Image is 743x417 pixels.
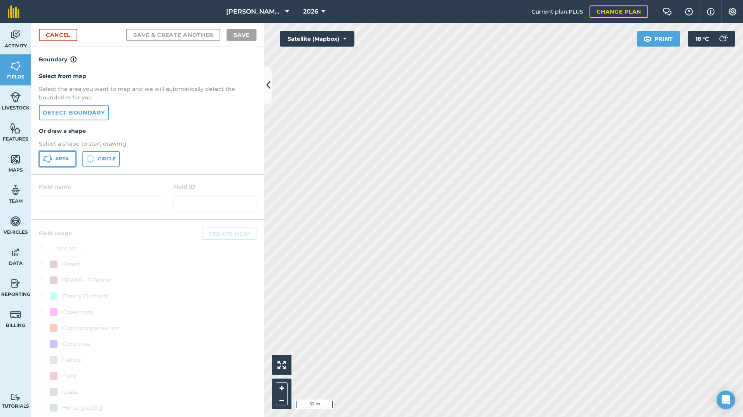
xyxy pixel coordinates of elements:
button: Print [637,31,680,47]
img: svg+xml;base64,PD94bWwgdmVyc2lvbj0iMS4wIiBlbmNvZGluZz0idXRmLTgiPz4KPCEtLSBHZW5lcmF0b3I6IEFkb2JlIE... [10,91,21,103]
span: Circle [98,156,116,162]
button: Satellite (Mapbox) [280,31,354,47]
img: svg+xml;base64,PHN2ZyB4bWxucz0iaHR0cDovL3d3dy53My5vcmcvMjAwMC9zdmciIHdpZHRoPSI1NiIgaGVpZ2h0PSI2MC... [10,122,21,134]
button: 18 °C [688,31,735,47]
p: Select the area you want to map and we will automatically detect the boundaries for you [39,85,256,102]
img: fieldmargin Logo [8,5,19,18]
span: Current plan : PLUS [532,7,583,16]
h4: Select from map [39,72,256,80]
img: svg+xml;base64,PD94bWwgdmVyc2lvbj0iMS4wIiBlbmNvZGluZz0idXRmLTgiPz4KPCEtLSBHZW5lcmF0b3I6IEFkb2JlIE... [10,29,21,41]
img: A question mark icon [684,8,694,16]
img: svg+xml;base64,PD94bWwgdmVyc2lvbj0iMS4wIiBlbmNvZGluZz0idXRmLTgiPz4KPCEtLSBHZW5lcmF0b3I6IEFkb2JlIE... [10,184,21,196]
span: [PERSON_NAME] & SONS (MILL HOUSE) [226,7,282,16]
a: Detect boundary [39,105,109,120]
img: svg+xml;base64,PD94bWwgdmVyc2lvbj0iMS4wIiBlbmNvZGluZz0idXRmLTgiPz4KPCEtLSBHZW5lcmF0b3I6IEFkb2JlIE... [715,31,731,47]
button: Area [39,151,76,167]
button: – [276,394,288,405]
button: Circle [82,151,120,167]
img: svg+xml;base64,PD94bWwgdmVyc2lvbj0iMS4wIiBlbmNvZGluZz0idXRmLTgiPz4KPCEtLSBHZW5lcmF0b3I6IEFkb2JlIE... [10,394,21,401]
img: Four arrows, one pointing top left, one top right, one bottom right and the last bottom left [277,361,286,369]
div: Open Intercom Messenger [717,391,735,409]
img: Two speech bubbles overlapping with the left bubble in the forefront [663,8,672,16]
img: svg+xml;base64,PHN2ZyB4bWxucz0iaHR0cDovL3d3dy53My5vcmcvMjAwMC9zdmciIHdpZHRoPSIxOSIgaGVpZ2h0PSIyNC... [644,34,651,43]
button: Save & Create Another [126,29,220,41]
img: svg+xml;base64,PHN2ZyB4bWxucz0iaHR0cDovL3d3dy53My5vcmcvMjAwMC9zdmciIHdpZHRoPSI1NiIgaGVpZ2h0PSI2MC... [10,60,21,72]
button: Save [227,29,256,41]
span: Area [55,156,69,162]
img: svg+xml;base64,PD94bWwgdmVyc2lvbj0iMS4wIiBlbmNvZGluZz0idXRmLTgiPz4KPCEtLSBHZW5lcmF0b3I6IEFkb2JlIE... [10,309,21,320]
img: svg+xml;base64,PHN2ZyB4bWxucz0iaHR0cDovL3d3dy53My5vcmcvMjAwMC9zdmciIHdpZHRoPSI1NiIgaGVpZ2h0PSI2MC... [10,153,21,165]
img: svg+xml;base64,PD94bWwgdmVyc2lvbj0iMS4wIiBlbmNvZGluZz0idXRmLTgiPz4KPCEtLSBHZW5lcmF0b3I6IEFkb2JlIE... [10,215,21,227]
span: 2026 [303,7,318,16]
h4: Boundary [31,47,264,64]
a: Change plan [590,5,648,18]
img: svg+xml;base64,PHN2ZyB4bWxucz0iaHR0cDovL3d3dy53My5vcmcvMjAwMC9zdmciIHdpZHRoPSIxNyIgaGVpZ2h0PSIxNy... [70,55,77,64]
img: svg+xml;base64,PD94bWwgdmVyc2lvbj0iMS4wIiBlbmNvZGluZz0idXRmLTgiPz4KPCEtLSBHZW5lcmF0b3I6IEFkb2JlIE... [10,278,21,289]
h4: Or draw a shape [39,127,256,135]
button: + [276,382,288,394]
span: 18 ° C [696,31,709,47]
img: A cog icon [728,8,737,16]
p: Select a shape to start drawing [39,139,256,148]
img: svg+xml;base64,PD94bWwgdmVyc2lvbj0iMS4wIiBlbmNvZGluZz0idXRmLTgiPz4KPCEtLSBHZW5lcmF0b3I6IEFkb2JlIE... [10,247,21,258]
a: Cancel [39,29,77,41]
img: svg+xml;base64,PHN2ZyB4bWxucz0iaHR0cDovL3d3dy53My5vcmcvMjAwMC9zdmciIHdpZHRoPSIxNyIgaGVpZ2h0PSIxNy... [707,7,715,16]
